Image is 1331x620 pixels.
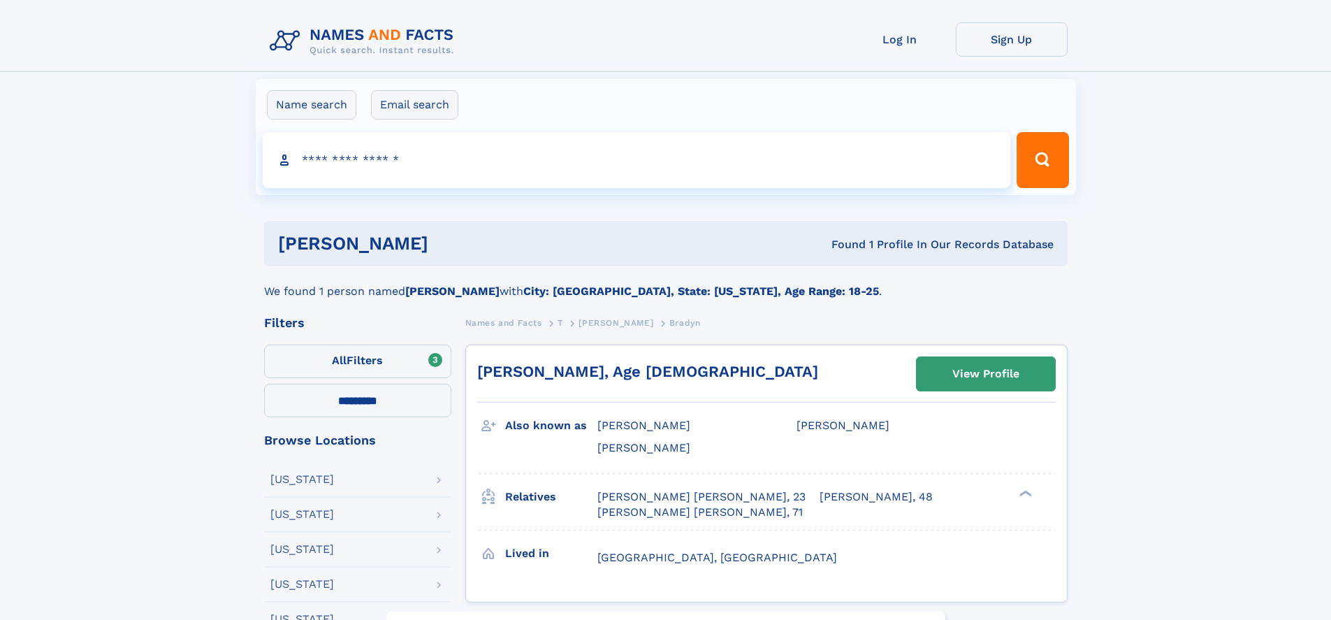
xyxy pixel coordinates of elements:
[505,485,597,509] h3: Relatives
[597,441,690,454] span: [PERSON_NAME]
[820,489,933,505] a: [PERSON_NAME], 48
[1017,132,1068,188] button: Search Button
[267,90,356,120] label: Name search
[917,357,1055,391] a: View Profile
[270,544,334,555] div: [US_STATE]
[844,22,956,57] a: Log In
[264,434,451,447] div: Browse Locations
[278,235,630,252] h1: [PERSON_NAME]
[956,22,1068,57] a: Sign Up
[505,414,597,438] h3: Also known as
[263,132,1011,188] input: search input
[270,474,334,485] div: [US_STATE]
[597,419,690,432] span: [PERSON_NAME]
[264,345,451,378] label: Filters
[669,318,701,328] span: Bradyn
[597,551,837,564] span: [GEOGRAPHIC_DATA], [GEOGRAPHIC_DATA]
[630,237,1054,252] div: Found 1 Profile In Our Records Database
[952,358,1019,390] div: View Profile
[579,314,653,331] a: [PERSON_NAME]
[797,419,889,432] span: [PERSON_NAME]
[523,284,879,298] b: City: [GEOGRAPHIC_DATA], State: [US_STATE], Age Range: 18-25
[1016,489,1033,498] div: ❯
[332,354,347,367] span: All
[270,509,334,520] div: [US_STATE]
[579,318,653,328] span: [PERSON_NAME]
[270,579,334,590] div: [US_STATE]
[558,314,563,331] a: T
[264,22,465,60] img: Logo Names and Facts
[558,318,563,328] span: T
[597,489,806,505] a: [PERSON_NAME] [PERSON_NAME], 23
[597,505,803,520] a: [PERSON_NAME] [PERSON_NAME], 71
[264,317,451,329] div: Filters
[264,266,1068,300] div: We found 1 person named with .
[505,542,597,565] h3: Lived in
[465,314,542,331] a: Names and Facts
[405,284,500,298] b: [PERSON_NAME]
[371,90,458,120] label: Email search
[477,363,818,380] a: [PERSON_NAME], Age [DEMOGRAPHIC_DATA]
